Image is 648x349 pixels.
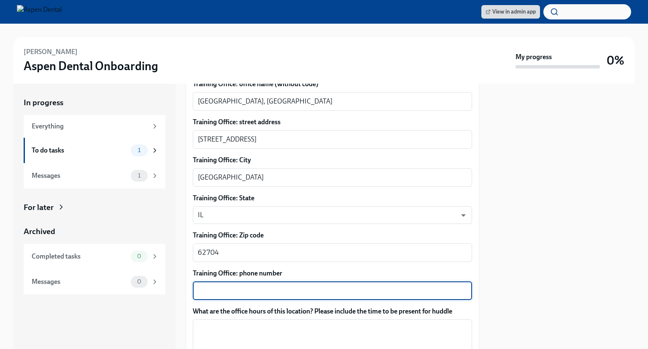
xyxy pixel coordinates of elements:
label: Training Office: phone number [193,269,472,278]
div: To do tasks [32,146,127,155]
div: IL [193,206,472,224]
textarea: 62704 [198,248,467,258]
span: 1 [133,172,146,179]
h3: Aspen Dental Onboarding [24,58,158,74]
span: 1 [133,147,146,153]
label: Training Office: City [193,155,472,165]
h3: 0% [607,53,624,68]
div: Messages [32,171,127,180]
div: Completed tasks [32,252,127,261]
textarea: [GEOGRAPHIC_DATA], [GEOGRAPHIC_DATA] [198,96,467,106]
label: Training Office: Zip code [193,231,472,240]
img: Aspen Dental [17,5,62,19]
span: 0 [132,253,146,259]
a: Messages1 [24,163,165,188]
a: Archived [24,226,165,237]
a: View in admin app [481,5,540,19]
div: Messages [32,277,127,286]
a: In progress [24,97,165,108]
div: For later [24,202,54,213]
a: Messages0 [24,269,165,294]
span: 0 [132,278,146,285]
textarea: [STREET_ADDRESS] [198,134,467,145]
h6: [PERSON_NAME] [24,47,78,57]
a: Completed tasks0 [24,244,165,269]
label: What are the office hours of this location? Please include the time to be present for huddle [193,307,472,316]
textarea: [GEOGRAPHIC_DATA] [198,172,467,183]
label: Training Office: street address [193,117,472,127]
div: Everything [32,122,148,131]
label: Training Office: office name (without code) [193,79,472,89]
label: Training Office: State [193,194,472,203]
a: Everything [24,115,165,138]
strong: My progress [516,52,552,62]
a: To do tasks1 [24,138,165,163]
span: View in admin app [486,8,536,16]
a: For later [24,202,165,213]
